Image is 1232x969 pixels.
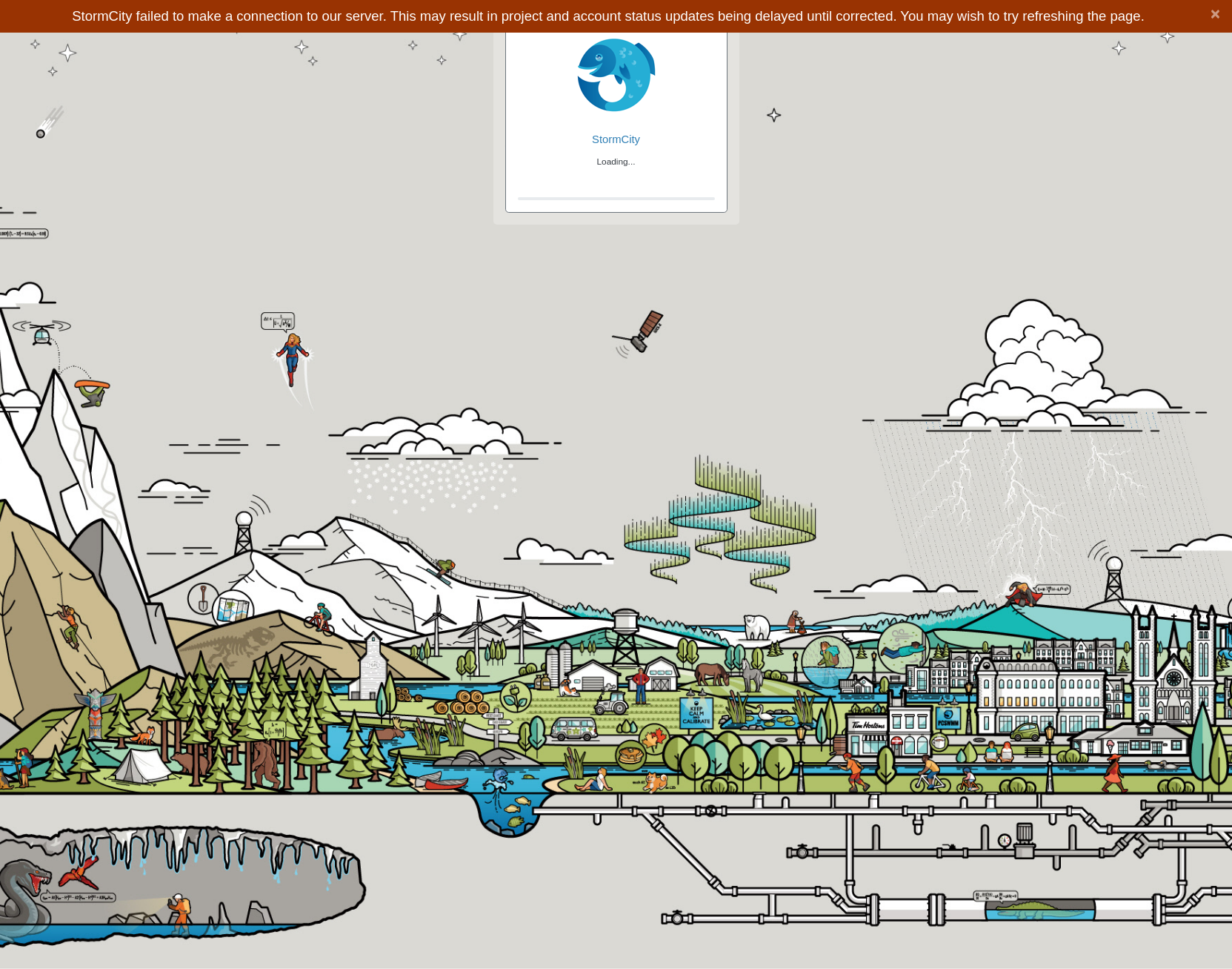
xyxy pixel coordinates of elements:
[597,156,636,169] small: Loading...
[592,133,640,147] h6: StormCity
[576,36,657,113] img: chi-fish-down.png
[1211,6,1220,22] button: Close
[1211,4,1220,23] span: ×
[72,8,1145,24] span: StormCity failed to make a connection to our server. This may result in project and account statu...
